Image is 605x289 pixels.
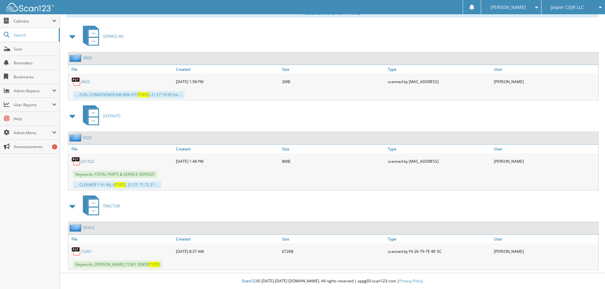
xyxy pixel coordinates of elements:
img: PDF.png [71,246,81,256]
a: File [68,145,174,153]
span: T1972 [149,262,160,267]
a: Privacy Policy [399,278,423,284]
span: [PERSON_NAME] [490,5,526,9]
span: Search [14,32,56,38]
div: [PERSON_NAME] [492,245,598,258]
span: Admin Reports [14,88,52,94]
span: Bookmarks [14,74,57,80]
a: Size [280,235,387,243]
a: File [68,65,174,74]
span: Announcements [14,144,57,149]
img: folder2.png [70,54,83,62]
div: 1 [52,144,57,149]
a: Created [174,65,280,74]
span: T1972 [138,92,149,97]
a: User [492,235,598,243]
a: 3603 [83,55,92,61]
span: Keywords: [PERSON_NAME] 72361 95859 [73,261,162,268]
div: [PERSON_NAME] [492,155,598,167]
div: © [DATE]-[DATE] [DOMAIN_NAME]. All rights reserved | appg03-scan123-com | [60,273,605,289]
a: Size [280,65,387,74]
div: 8MB [280,155,387,167]
span: User Reports [14,102,52,108]
div: [DATE] 1:48 PM [174,155,280,167]
a: Type [386,65,492,74]
span: Scan [14,46,57,52]
span: Reminders [14,60,57,66]
span: TRACTOR [103,203,120,209]
span: Jasper CDJR LLC [551,5,584,9]
span: T1972 [115,182,126,187]
div: scanned by F4-26-79-7E-8E-5C [386,245,492,258]
span: Scan123 [242,278,257,284]
a: File [68,235,174,243]
img: scan123-logo-white.svg [6,3,54,11]
div: scanned by [MAC_ADDRESS] [386,155,492,167]
div: ... CLEANER 1°41 Wy 4 , 21.57; 71.72 21 ... [73,181,161,188]
a: 0222 [83,135,92,140]
a: Size [280,145,387,153]
a: User [492,65,598,74]
span: Keywords: TOTAL PARTS & SERVICE DEPOSIT [73,171,157,178]
span: Help [14,116,57,122]
div: ... FUEL CONDITIONER 600 89A EFC ) 21.57 19.95 Ext ... [73,91,185,98]
a: DEALS [83,225,95,230]
iframe: Chat Widget [573,259,605,289]
a: Created [174,145,280,153]
img: folder2.png [70,224,83,232]
img: PDF.png [71,156,81,166]
div: 672KB [280,245,387,258]
div: [DATE] 1:58 PM [174,75,280,88]
a: DEPOSITS [79,103,121,128]
a: User [492,145,598,153]
div: 2MB [280,75,387,88]
span: DEPOSITS [103,113,121,119]
span: SERVICE RO [103,34,124,39]
a: Type [386,235,492,243]
a: 021522 [81,159,94,164]
a: Type [386,145,492,153]
img: PDF.png [71,77,81,86]
span: Admin Menu [14,130,52,135]
img: folder2.png [70,134,83,141]
a: 72361 [81,249,92,254]
div: scanned by [MAC_ADDRESS] [386,75,492,88]
div: [PERSON_NAME] [492,75,598,88]
div: [DATE] 8:37 AM [174,245,280,258]
a: 3603 [81,79,90,84]
a: TRACTOR [79,194,120,219]
a: Created [174,235,280,243]
span: Cabinets [14,18,52,24]
a: SERVICE RO [79,24,124,49]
